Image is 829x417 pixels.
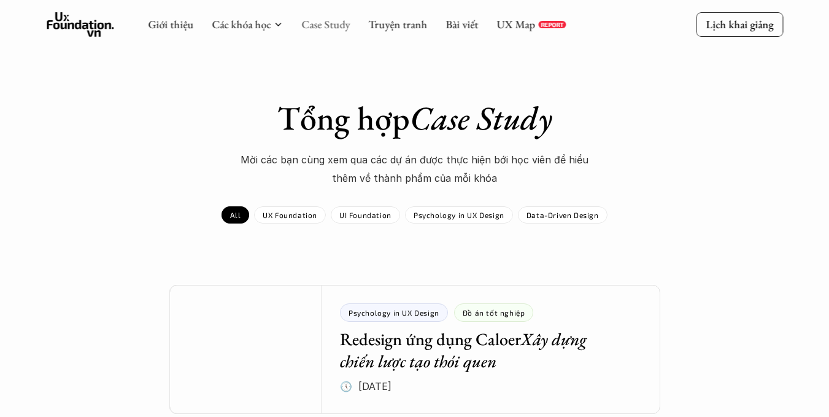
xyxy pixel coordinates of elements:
p: Data-Driven Design [526,211,599,219]
p: UI Foundation [339,211,391,219]
a: REPORT [538,21,566,28]
em: Case Study [410,96,552,139]
p: Mời các bạn cùng xem qua các dự án được thực hiện bới học viên để hiểu thêm về thành phẩm của mỗi... [231,150,599,188]
h1: Tổng hợp [200,98,630,138]
a: UX Map [496,17,535,31]
p: UX Foundation [263,211,317,219]
p: REPORT [541,21,563,28]
a: Giới thiệu [148,17,193,31]
a: Bài viết [445,17,478,31]
a: Lịch khai giảng [696,12,783,36]
a: Truyện tranh [368,17,427,31]
p: Psychology in UX Design [414,211,504,219]
a: Psychology in UX Design [405,206,513,224]
a: Các khóa học [212,17,271,31]
p: Lịch khai giảng [706,17,773,31]
a: Data-Driven Design [518,206,607,224]
a: Psychology in UX DesignĐồ án tốt nghiệpRedesign ứng dụng CaloerXây dựng chiến lược tạo thói quen🕔... [169,285,660,414]
a: UI Foundation [331,206,400,224]
a: Case Study [301,17,350,31]
p: All [230,211,241,219]
a: UX Foundation [254,206,326,224]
